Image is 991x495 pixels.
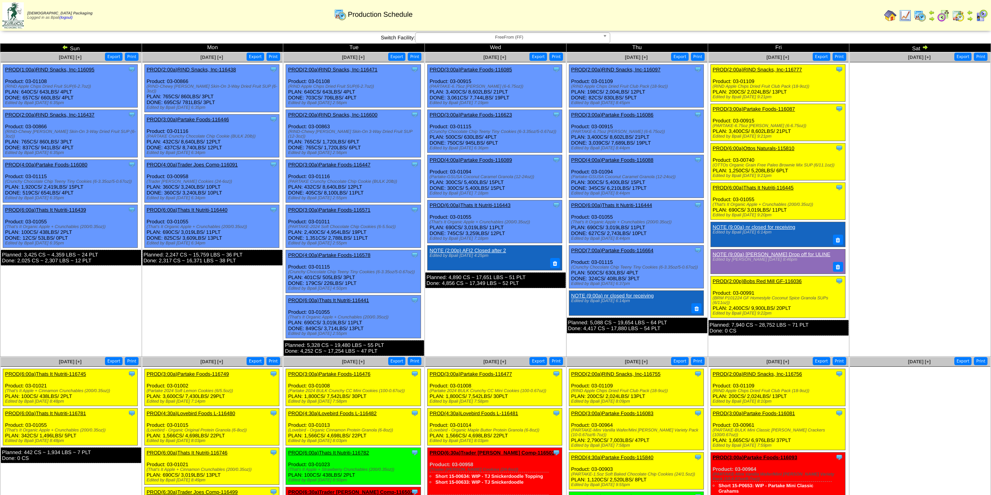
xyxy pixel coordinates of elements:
img: Tooltip [270,409,277,417]
a: PROD(2:00a)RIND Snacks, Inc-116777 [713,67,802,72]
a: Short 15-P0653: WIP - Partake Mini Classic Grahams [719,483,813,494]
div: (That's It Organic Apple + Crunchables (200/0.35oz)) [5,225,137,229]
div: (Crunchy Chocolate Chip Teeny Tiny Cookies (6-3.35oz/5-0.67oz)) [288,270,420,274]
div: (Trader [PERSON_NAME] Cookies (24-6oz)) [147,179,279,184]
div: Edited by Bpali [DATE] 2:56pm [288,150,420,155]
img: Tooltip [270,449,277,456]
img: calendarblend.gif [937,9,950,22]
button: Export [671,53,689,61]
span: [DATE] [+] [766,359,789,364]
a: PROD(4:30a)Lovebird Foods L-116480 [147,410,235,416]
a: PROD(2:00a)RIND Snacks, Inc-116438 [147,67,236,72]
img: Tooltip [270,115,277,123]
img: Tooltip [128,161,136,168]
span: [DATE] [+] [201,359,223,364]
div: Product: 03-01115 PLAN: 1,920CS / 2,419LBS / 15PLT DONE: 519CS / 654LBS / 4PLT [3,160,138,203]
div: Edited by Bpali [DATE] 8:44pm [571,146,703,150]
div: Product: 03-01108 PLAN: 640CS / 643LBS / 4PLT DONE: 703CS / 706LBS / 4PLT [286,65,421,108]
div: (That's It Organic Apple + Crunchables (200/0.35oz)) [713,202,845,207]
div: Product: 03-01011 PLAN: 2,400CS / 4,954LBS / 19PLT DONE: 1,351CS / 2,788LBS / 11PLT [286,205,421,248]
button: Print [691,53,705,61]
img: Tooltip [552,370,560,378]
div: Product: 03-01021 PLAN: 100CS / 438LBS / 2PLT [3,369,138,406]
div: Edited by Bpali [DATE] 6:34pm [147,150,279,155]
button: Export [813,357,830,365]
div: (That's It Organic Apple + Crunchables (200/0.35oz)) [288,315,420,320]
div: Edited by [PERSON_NAME] [DATE] 8:46pm [713,257,840,262]
div: Planned: 5,328 CS ~ 19,480 LBS ~ 55 PLT Done: 4,252 CS ~ 17,254 LBS ~ 47 PLT [284,340,424,356]
div: Product: 03-01115 PLAN: 500CS / 630LBS / 4PLT DONE: 750CS / 945LBS / 6PLT [428,110,562,153]
a: PROD(4:00a)Partake Foods-116578 [288,252,370,258]
img: calendarcustomer.gif [975,9,988,22]
span: [DATE] [+] [908,55,931,60]
a: (logout) [59,16,73,20]
button: Export [247,357,264,365]
div: (RIND Apple Chips Dried Fruit SUP(6-2.7oz)) [288,84,420,89]
button: Export [813,53,830,61]
a: PROD(4:00a)Partake Foods-116080 [5,162,87,168]
span: [DATE] [+] [342,55,364,60]
div: (OTTOs Organic Grain Free Paleo Brownie Mix SUP (6/11.1oz)) [713,163,845,168]
a: [DATE] [+] [625,55,648,60]
div: (PARTAKE-6.75oz [PERSON_NAME] (6-6.75oz)) [713,124,845,128]
img: Tooltip [835,277,843,285]
a: Short 15-00633: WIP - TJ Snickerdoodle [435,479,524,485]
img: arrowleft.gif [62,44,68,50]
div: (Crunchy Chocolate Chip Teeny Tiny Cookies (6-3.35oz/5-0.67oz)) [571,265,703,270]
div: (Crunchy Chocolate Chip Teeny Tiny Cookies (6-3.35oz/5-0.67oz)) [5,179,137,184]
a: PROD(6:00a)Thats It Nutriti-116439 [5,207,86,213]
a: PROD(6:30a)Trader [PERSON_NAME] Comp-116502 [288,489,413,495]
a: PROD(4:30a)Lovebird Foods L-116481 [430,410,518,416]
a: [DATE] [+] [483,55,506,60]
div: (RIND Apple Chips Dried Fruit Club Pack (18-9oz)) [571,84,703,89]
div: Edited by Bpali [DATE] 6:35pm [5,196,137,200]
button: Export [529,53,547,61]
div: (PARTAKE-2024 Soft Chocolate Chip Cookies (6-5.5oz)) [288,225,420,229]
button: Print [549,53,563,61]
div: Product: 03-01116 PLAN: 432CS / 8,640LBS / 12PLT DONE: 437CS / 8,740LBS / 12PLT [144,115,279,157]
a: PROD(3:00a)Partake Foods-116085 [430,67,512,72]
a: PROD(6:00a)Thats It Nutriti-116444 [571,202,652,208]
img: Tooltip [835,409,843,417]
span: [DATE] [+] [59,359,82,364]
img: Tooltip [835,370,843,378]
div: (RIND Apple Chips Dried Fruit Club Pack (18-9oz)) [713,389,845,393]
button: Export [388,357,406,365]
div: Edited by Bpali [DATE] 2:55pm [288,331,420,336]
div: Product: 03-01109 PLAN: 200CS / 2,024LBS / 13PLT [710,65,845,102]
img: Tooltip [694,409,702,417]
td: Thu [566,44,708,52]
span: [DATE] [+] [625,359,648,364]
div: (RIND-Chewy [PERSON_NAME] Skin-On 3-Way Dried Fruit SUP (12-3oz)) [288,129,420,139]
div: Edited by Bpali [DATE] 8:45pm [571,101,703,105]
a: PROD(2:00a)RIND Snacks, Inc-116437 [5,112,94,118]
a: PROD(6:00a)Thats It Nutriti-116746 [147,450,227,456]
img: Tooltip [835,105,843,113]
a: PROD(6:00a)Thats It Nutriti-116445 [713,185,794,191]
div: Product: 03-01055 PLAN: 690CS / 3,019LBS / 11PLT [710,183,845,220]
a: Short 15-00634: WIP - TJ Snickerdoodle Topping [435,474,543,479]
a: PROD(3:00a)Partake Foods-116081 [713,410,795,416]
div: Product: 03-01109 PLAN: 200CS / 2,024LBS / 13PLT [710,369,845,406]
div: Edited by Bpali [DATE] 4:25pm [430,253,557,258]
td: Wed [425,44,567,52]
a: [DATE] [+] [908,359,931,364]
div: (PARTAKE Crunchy Chocolate Chip Cookie (BULK 20lb)) [288,179,420,184]
button: Export [105,53,123,61]
div: Edited by Bpali [DATE] 7:19pm [430,101,562,105]
td: Mon [142,44,283,52]
button: Print [549,357,563,365]
button: Print [974,53,987,61]
div: Product: 03-01002 PLAN: 3,600CS / 7,430LBS / 29PLT [144,369,279,406]
img: calendarprod.gif [334,8,346,21]
div: (PARTAKE-6.75oz [PERSON_NAME] (6-6.75oz)) [430,84,562,89]
button: Print [974,357,987,365]
div: (Crunchy Chocolate Chip Teeny Tiny Cookies (6-3.35oz/5-0.67oz)) [430,129,562,134]
img: Tooltip [411,111,419,118]
a: NOTE (9:00a) nr closed for receiving [571,293,654,299]
div: (PARTAKE Crunchy Chocolate Chip Cookie (BULK 20lb)) [147,134,279,139]
div: Edited by Bpali [DATE] 7:18pm [430,191,562,196]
